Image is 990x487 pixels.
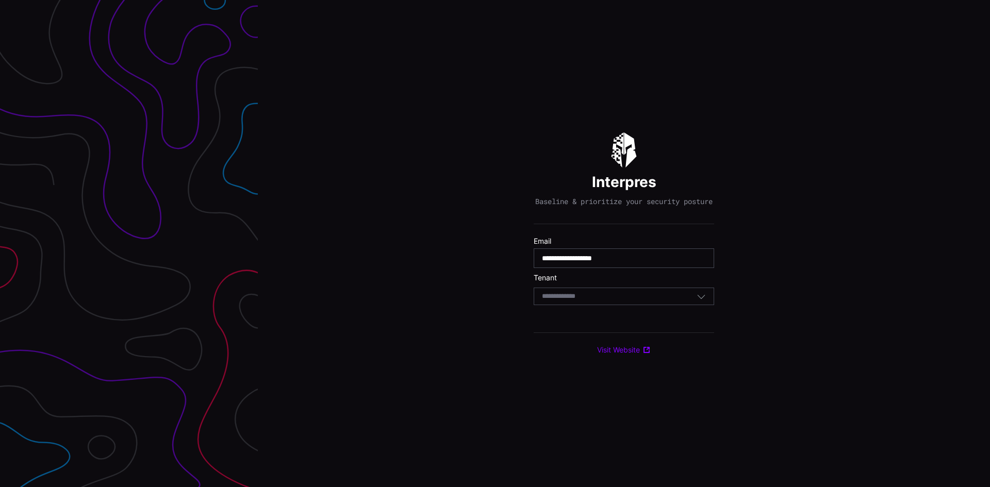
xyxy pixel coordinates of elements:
h1: Interpres [592,173,656,191]
label: Email [534,237,714,246]
p: Baseline & prioritize your security posture [535,197,713,206]
a: Visit Website [597,345,651,355]
button: Toggle options menu [697,292,706,301]
label: Tenant [534,273,714,282]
